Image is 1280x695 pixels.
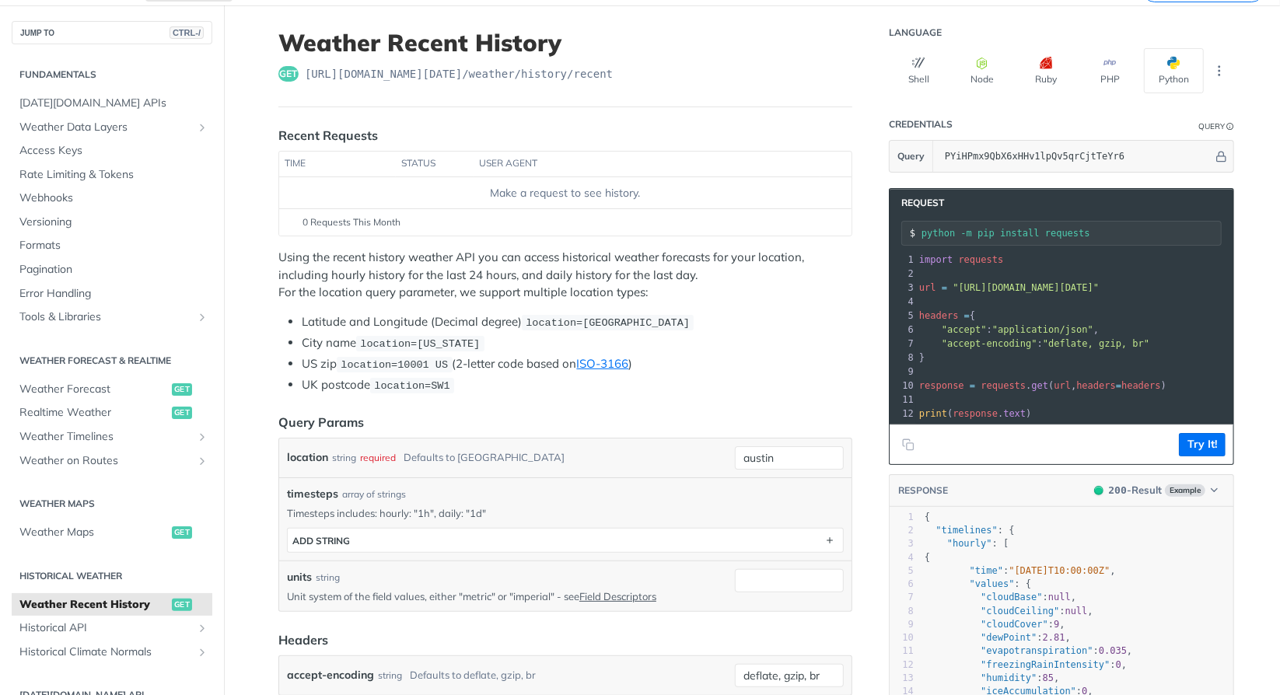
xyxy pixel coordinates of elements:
[302,313,852,331] li: Latitude and Longitude (Decimal degree)
[1144,48,1204,93] button: Python
[919,338,1149,349] span: :
[12,616,212,640] a: Historical APIShow subpages for Historical API
[1043,672,1054,683] span: 85
[12,282,212,306] a: Error Handling
[925,592,1076,602] span: : ,
[196,311,208,323] button: Show subpages for Tools & Libraries
[278,413,364,431] div: Query Params
[278,249,852,302] p: Using the recent history weather API you can access historical weather forecasts for your locatio...
[12,163,212,187] a: Rate Limiting & Tokens
[1165,484,1205,497] span: Example
[196,431,208,443] button: Show subpages for Weather Timelines
[12,497,212,511] h2: Weather Maps
[889,118,953,131] div: Credentials
[890,537,914,550] div: 3
[1065,606,1088,616] span: null
[897,433,919,456] button: Copy to clipboard
[287,664,374,686] label: accept-encoding
[19,286,208,302] span: Error Handling
[278,126,378,145] div: Recent Requests
[919,310,975,321] span: {
[12,425,212,449] a: Weather TimelinesShow subpages for Weather Timelines
[936,525,997,536] span: "timelines"
[953,48,1012,93] button: Node
[890,141,933,172] button: Query
[890,393,916,407] div: 11
[404,446,565,469] div: Defaults to [GEOGRAPHIC_DATA]
[303,215,400,229] span: 0 Requests This Month
[925,672,1060,683] span: : ,
[1080,48,1140,93] button: PHP
[19,597,168,613] span: Weather Recent History
[1003,408,1026,419] span: text
[19,167,208,183] span: Rate Limiting & Tokens
[953,408,998,419] span: response
[288,529,843,552] button: ADD string
[292,535,350,547] div: ADD string
[12,92,212,115] a: [DATE][DOMAIN_NAME] APIs
[970,380,975,391] span: =
[172,407,192,419] span: get
[947,538,992,549] span: "hourly"
[1198,120,1225,132] div: Query
[981,592,1042,602] span: "cloudBase"
[1016,48,1076,93] button: Ruby
[1009,565,1110,576] span: "[DATE]T10:00:00Z"
[970,565,1003,576] span: "time"
[378,664,402,686] div: string
[341,359,448,371] span: location=10001 US
[12,593,212,616] a: Weather Recent Historyget
[278,630,328,649] div: Headers
[1116,659,1121,670] span: 0
[919,380,964,391] span: response
[1048,592,1071,602] span: null
[919,408,1032,419] span: ( . )
[959,254,1004,265] span: requests
[12,401,212,424] a: Realtime Weatherget
[890,658,914,672] div: 12
[1094,486,1103,495] span: 200
[1032,380,1049,391] span: get
[953,282,1099,293] span: "[URL][DOMAIN_NAME][DATE]"
[897,483,949,498] button: RESPONSE
[919,282,936,293] span: url
[890,511,914,524] div: 1
[889,48,949,93] button: Shell
[970,578,1015,589] span: "values"
[894,197,944,209] span: Request
[196,121,208,134] button: Show subpages for Weather Data Layers
[925,619,1065,630] span: : ,
[992,324,1093,335] span: "application/json"
[1179,433,1226,456] button: Try It!
[925,659,1127,670] span: : ,
[890,672,914,685] div: 13
[305,66,613,82] span: https://api.tomorrow.io/v4/weather/history/recent
[890,564,914,578] div: 5
[12,139,212,162] a: Access Keys
[19,238,208,253] span: Formats
[1121,380,1161,391] span: headers
[196,622,208,634] button: Show subpages for Historical API
[19,190,208,206] span: Webhooks
[278,29,852,57] h1: Weather Recent History
[890,295,916,309] div: 4
[964,310,970,321] span: =
[12,449,212,473] a: Weather on RoutesShow subpages for Weather on Routes
[890,618,914,631] div: 9
[12,641,212,664] a: Historical Climate NormalsShow subpages for Historical Climate Normals
[1213,148,1229,164] button: Hide
[474,152,820,176] th: user agent
[925,525,1015,536] span: : {
[12,211,212,234] a: Versioning
[1198,120,1234,132] div: QueryInformation
[922,228,1221,239] input: Request instructions
[1054,619,1059,630] span: 9
[12,306,212,329] a: Tools & LibrariesShow subpages for Tools & Libraries
[1086,483,1226,498] button: 200200-ResultExample
[12,354,212,368] h2: Weather Forecast & realtime
[1116,380,1121,391] span: =
[919,254,953,265] span: import
[12,68,212,82] h2: Fundamentals
[1109,483,1162,498] div: - Result
[172,383,192,396] span: get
